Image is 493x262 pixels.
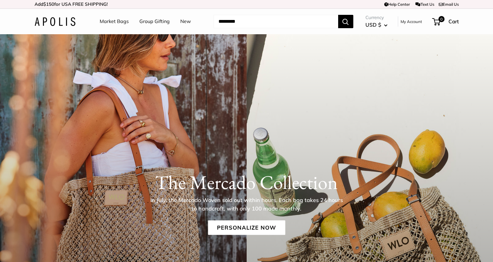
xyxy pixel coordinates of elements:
[438,16,444,22] span: 0
[338,15,353,28] button: Search
[433,17,459,26] a: 0 Cart
[100,17,129,26] a: Market Bags
[448,18,459,25] span: Cart
[384,2,410,7] a: Help Center
[43,1,54,7] span: $150
[35,171,459,194] h1: The Mercado Collection
[139,17,170,26] a: Group Gifting
[365,13,388,22] span: Currency
[415,2,434,7] a: Text Us
[148,196,345,213] p: In July, the Mercado Woven sold out within hours. Each bag takes 24 hours to handcraft, with only...
[439,2,459,7] a: Email Us
[214,15,338,28] input: Search...
[35,17,75,26] img: Apolis
[180,17,191,26] a: New
[401,18,422,25] a: My Account
[365,20,388,30] button: USD $
[208,220,285,235] a: Personalize Now
[365,22,381,28] span: USD $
